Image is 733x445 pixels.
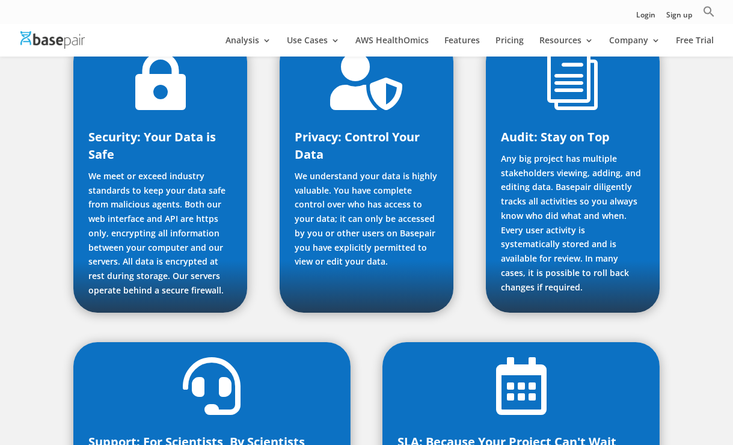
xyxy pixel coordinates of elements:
a: Free Trial [676,36,714,57]
p: We understand your data is highly valuable. You have complete control over who has access to your... [295,169,438,269]
a: Login [636,11,655,24]
span:  [496,357,547,415]
span: Privacy: Control Your Data [295,129,420,162]
span:  [183,357,241,415]
span:  [330,52,402,110]
a: Use Cases [287,36,340,57]
a: Resources [539,36,593,57]
a: Features [444,36,480,57]
span: Security: Your Data is Safe [88,129,216,162]
p: Any big project has multiple stakeholders viewing, adding, and editing data. Basepair diligently ... [501,152,645,295]
img: Basepair [20,31,85,49]
a: Pricing [495,36,524,57]
a: AWS HealthOmics [355,36,429,57]
span:  [132,52,189,110]
iframe: Drift Widget Chat Controller [673,385,719,431]
a: Sign up [666,11,692,24]
svg: Search [703,5,715,17]
span: i [544,52,601,110]
p: We meet or exceed industry standards to keep your data safe from malicious agents. Both our web i... [88,169,232,298]
a: Company [609,36,660,57]
span: Audit: Stay on Top [501,129,610,145]
a: Analysis [225,36,271,57]
a: Search Icon Link [703,5,715,24]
